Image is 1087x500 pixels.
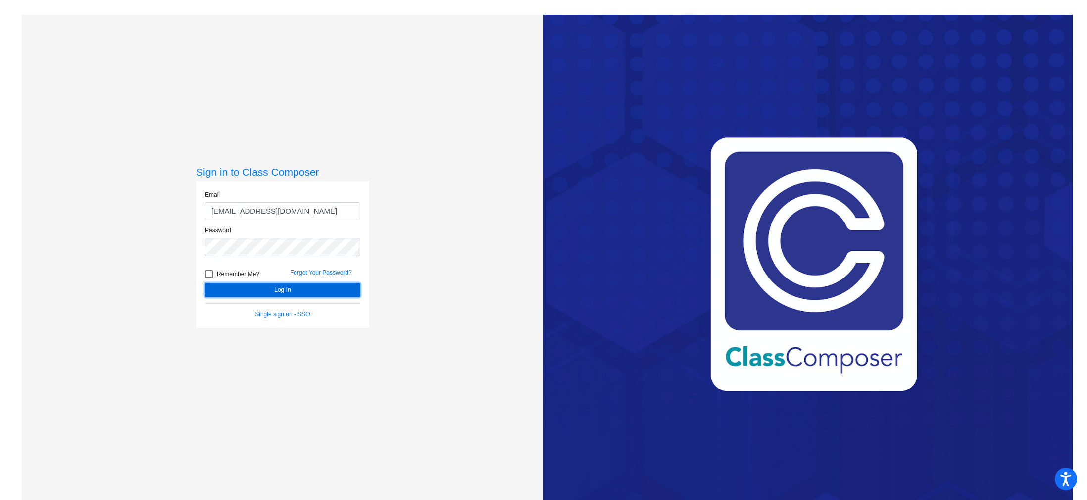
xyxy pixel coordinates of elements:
[205,283,360,297] button: Log In
[290,269,352,276] a: Forgot Your Password?
[205,190,220,199] label: Email
[217,268,259,280] span: Remember Me?
[196,166,369,178] h3: Sign in to Class Composer
[255,311,310,318] a: Single sign on - SSO
[205,226,231,235] label: Password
